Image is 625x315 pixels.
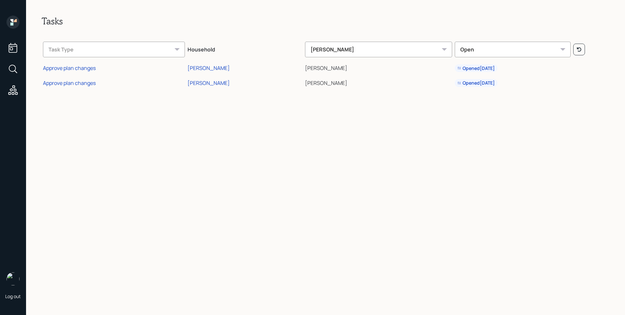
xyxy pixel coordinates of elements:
div: Opened [DATE] [457,65,495,72]
h2: Tasks [42,16,609,27]
td: [PERSON_NAME] [304,60,453,75]
td: [PERSON_NAME] [304,75,453,89]
div: Open [455,42,570,57]
div: Approve plan changes [43,64,96,72]
img: james-distasi-headshot.png [7,272,20,285]
div: [PERSON_NAME] [187,64,230,72]
div: Approve plan changes [43,79,96,87]
div: Opened [DATE] [457,80,495,86]
div: [PERSON_NAME] [305,42,452,57]
th: Household [186,37,304,60]
div: Log out [5,293,21,299]
div: Task Type [43,42,185,57]
div: [PERSON_NAME] [187,79,230,87]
